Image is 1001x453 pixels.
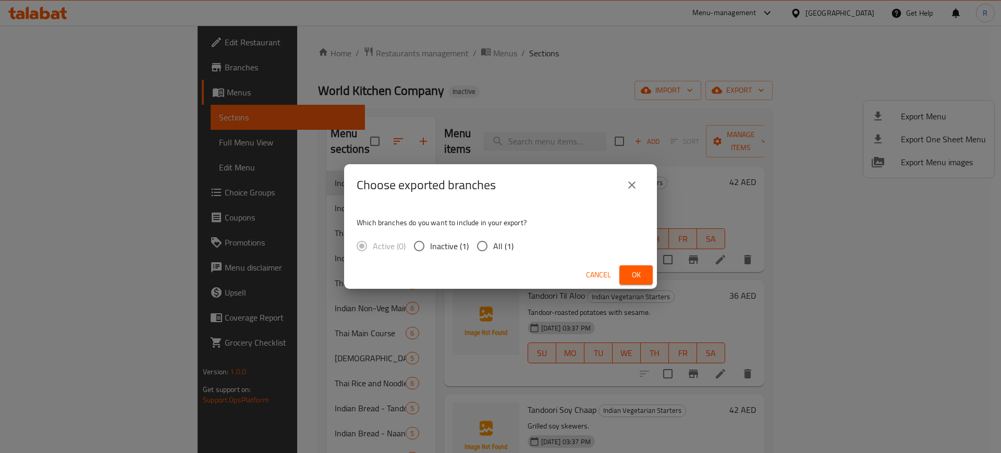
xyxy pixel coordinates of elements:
span: Active (0) [373,240,406,252]
button: Cancel [582,265,615,285]
button: Ok [619,265,653,285]
span: Ok [628,268,644,281]
span: All (1) [493,240,514,252]
p: Which branches do you want to include in your export? [357,217,644,228]
span: Cancel [586,268,611,281]
button: close [619,173,644,198]
span: Inactive (1) [430,240,469,252]
h2: Choose exported branches [357,177,496,193]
